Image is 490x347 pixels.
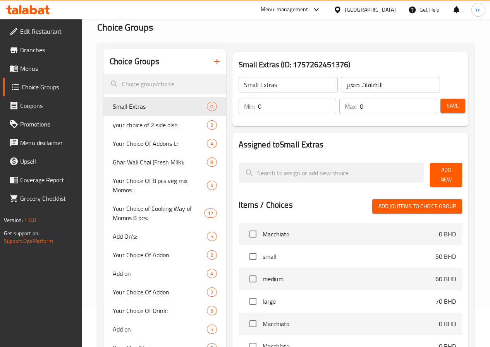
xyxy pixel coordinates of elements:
span: Get support on: [4,228,40,238]
p: 60 BHD [435,274,456,284]
p: 0 BHD [439,319,456,328]
div: your choice of 2 side dish2 [103,116,226,134]
span: Your Choice of Cooking Way of Momos 8 pcs: [113,204,204,222]
div: Choices [204,209,217,218]
span: Your Choice Of Addon: [113,250,207,260]
span: Save [447,101,459,111]
span: m [476,5,481,14]
div: Choices [207,269,217,278]
a: Branches [3,41,82,59]
span: Your Choice Of Addons L: [113,139,207,148]
span: Your Choice Of 8 pcs veg mix Momos : [113,176,207,195]
input: search [239,163,424,183]
div: Choices [207,157,217,167]
button: Add (0) items to choice group [372,199,462,214]
span: your choice of 2 side dish [113,120,207,130]
div: Add on5 [103,320,226,338]
span: 1.0.0 [24,215,36,225]
span: Add New [436,165,456,185]
a: Menu disclaimer [3,133,82,152]
p: 70 BHD [435,297,456,306]
span: Small Extras [113,102,207,111]
span: Choice Groups [22,82,76,92]
a: Upsell [3,152,82,171]
span: 2 [207,289,216,296]
span: Select choice [245,226,261,242]
span: Add On's: [113,232,207,241]
span: Select choice [245,316,261,332]
span: Coverage Report [20,175,76,185]
a: Coupons [3,96,82,115]
button: Add New [430,163,462,187]
h3: Small Extras (ID: 1757262451376) [239,58,462,71]
div: Menu-management [261,5,308,14]
span: Upsell [20,157,76,166]
span: 4 [207,182,216,189]
p: Max: [345,102,357,111]
span: 5 [207,307,216,315]
span: Your Choice Of Drink: [113,306,207,315]
span: Ghar Wali Chai (Fresh Milk): [113,157,207,167]
a: Edit Restaurant [3,22,82,41]
a: Promotions [3,115,82,133]
div: Your Choice Of Addon:2 [103,246,226,264]
span: Promotions [20,120,76,129]
a: Coverage Report [3,171,82,189]
p: Min: [244,102,255,111]
a: Menus [3,59,82,78]
div: Choices [207,181,217,190]
span: 2 [207,251,216,259]
div: Your Choice Of 8 pcs veg mix Momos :4 [103,171,226,199]
span: 5 [207,233,216,240]
span: Add (0) items to choice group [378,202,456,211]
span: Select choice [245,248,261,265]
span: Coupons [20,101,76,110]
span: Menus [20,64,76,73]
span: Version: [4,215,23,225]
div: Choices [207,232,217,241]
div: [GEOGRAPHIC_DATA] [345,5,396,14]
span: Macchiato [263,229,439,239]
span: 2 [207,121,216,129]
input: search [103,74,226,94]
span: Grocery Checklist [20,194,76,203]
span: large [263,297,435,306]
span: 8 [207,159,216,166]
span: Menu disclaimer [20,138,76,147]
span: 0 [207,103,216,110]
span: Choice Groups [97,19,153,36]
div: Choices [207,287,217,297]
span: Your Choice Of Addon: [113,287,207,297]
span: 5 [207,326,216,333]
h2: Items / Choices [239,199,293,211]
div: Add on4 [103,264,226,283]
div: Your Choice Of Addons L:4 [103,134,226,153]
div: Choices [207,139,217,148]
span: Branches [20,45,76,55]
span: small [263,252,435,261]
span: medium [263,274,435,284]
div: Choices [207,250,217,260]
div: Small Extras0 [103,97,226,116]
h2: Assigned to Small Extras [239,139,462,150]
span: Edit Restaurant [20,27,76,36]
p: 50 BHD [435,252,456,261]
div: Choices [207,306,217,315]
div: Your Choice Of Addon:2 [103,283,226,301]
span: 12 [205,210,216,217]
span: Macchiato [263,319,439,328]
div: Ghar Wali Chai (Fresh Milk):8 [103,153,226,171]
div: Choices [207,102,217,111]
a: Grocery Checklist [3,189,82,208]
div: Choices [207,325,217,334]
h2: Choice Groups [110,56,159,67]
span: Add on [113,325,207,334]
div: Your Choice of Cooking Way of Momos 8 pcs:12 [103,199,226,227]
a: Choice Groups [3,78,82,96]
p: 0 BHD [439,229,456,239]
div: Your Choice Of Drink:5 [103,301,226,320]
a: Support.OpsPlatform [4,236,53,246]
span: 4 [207,270,216,277]
div: Choices [207,120,217,130]
span: Select choice [245,293,261,309]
